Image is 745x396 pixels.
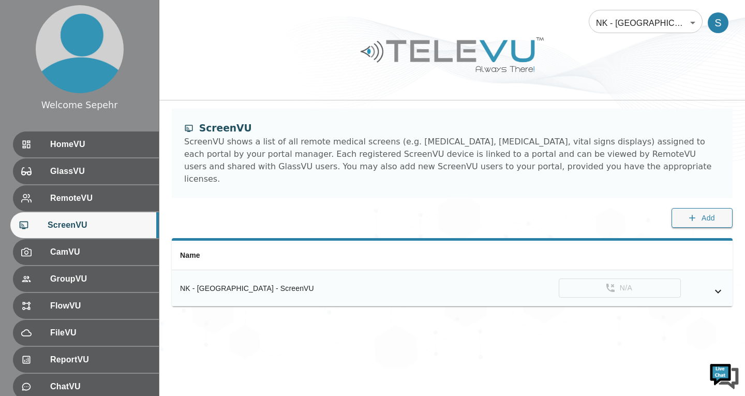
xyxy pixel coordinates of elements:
[13,158,159,184] div: GlassVU
[50,192,151,204] span: RemoteVU
[359,33,545,76] img: Logo
[180,251,200,259] span: Name
[50,138,151,151] span: HomeVU
[50,354,151,366] span: ReportVU
[50,165,151,178] span: GlassVU
[50,300,151,312] span: FlowVU
[184,136,720,185] div: ScreenVU shows a list of all remote medical screens (e.g. [MEDICAL_DATA], [MEDICAL_DATA], vital s...
[10,212,159,238] div: ScreenVU
[13,320,159,346] div: FileVU
[13,185,159,211] div: RemoteVU
[708,12,728,33] div: S
[13,347,159,373] div: ReportVU
[54,54,174,68] div: Chat with us now
[13,131,159,157] div: HomeVU
[50,246,151,258] span: CamVU
[709,360,740,391] img: Chat Widget
[36,5,124,93] img: profile.png
[672,208,733,228] button: Add
[180,283,417,294] div: NK - [GEOGRAPHIC_DATA] - ScreenVU
[170,5,195,30] div: Minimize live chat window
[50,273,151,285] span: GroupVU
[50,380,151,393] span: ChatVU
[18,48,43,74] img: d_736959983_company_1615157101543_736959983
[172,241,733,306] table: simple table
[13,239,159,265] div: CamVU
[60,130,143,235] span: We're online!
[589,8,703,37] div: NK - [GEOGRAPHIC_DATA]
[41,98,118,112] div: Welcome Sepehr
[13,266,159,292] div: GroupVU
[702,212,715,225] span: Add
[48,219,151,231] span: ScreenVU
[50,327,151,339] span: FileVU
[5,283,197,319] textarea: Type your message and hit 'Enter'
[184,121,720,136] div: ScreenVU
[13,293,159,319] div: FlowVU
